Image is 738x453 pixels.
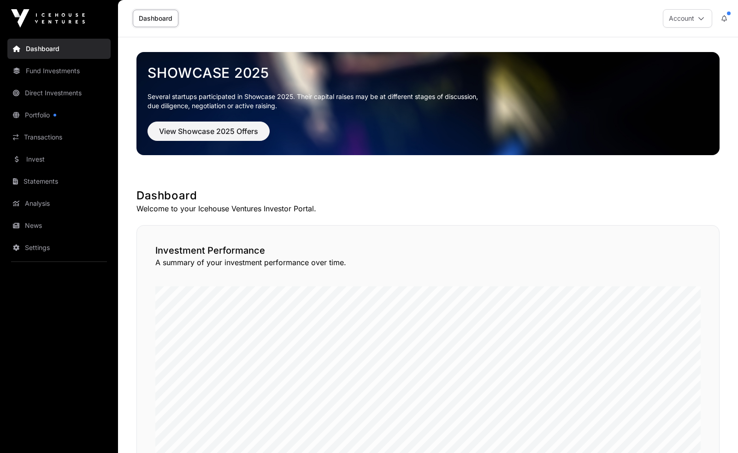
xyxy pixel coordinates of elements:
[148,131,270,140] a: View Showcase 2025 Offers
[148,64,708,81] a: Showcase 2025
[692,409,738,453] iframe: Chat Widget
[7,193,111,214] a: Analysis
[663,9,712,28] button: Account
[7,238,111,258] a: Settings
[7,215,111,236] a: News
[7,105,111,125] a: Portfolio
[136,188,720,203] h1: Dashboard
[7,83,111,103] a: Direct Investments
[11,9,85,28] img: Icehouse Ventures Logo
[148,122,270,141] button: View Showcase 2025 Offers
[7,127,111,147] a: Transactions
[155,244,701,257] h2: Investment Performance
[155,257,701,268] p: A summary of your investment performance over time.
[7,61,111,81] a: Fund Investments
[136,203,720,214] p: Welcome to your Icehouse Ventures Investor Portal.
[133,10,178,27] a: Dashboard
[159,126,258,137] span: View Showcase 2025 Offers
[148,92,708,110] p: Several startups participated in Showcase 2025. Their capital raises may be at different stages o...
[7,149,111,169] a: Invest
[7,39,111,59] a: Dashboard
[7,171,111,192] a: Statements
[136,52,720,155] img: Showcase 2025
